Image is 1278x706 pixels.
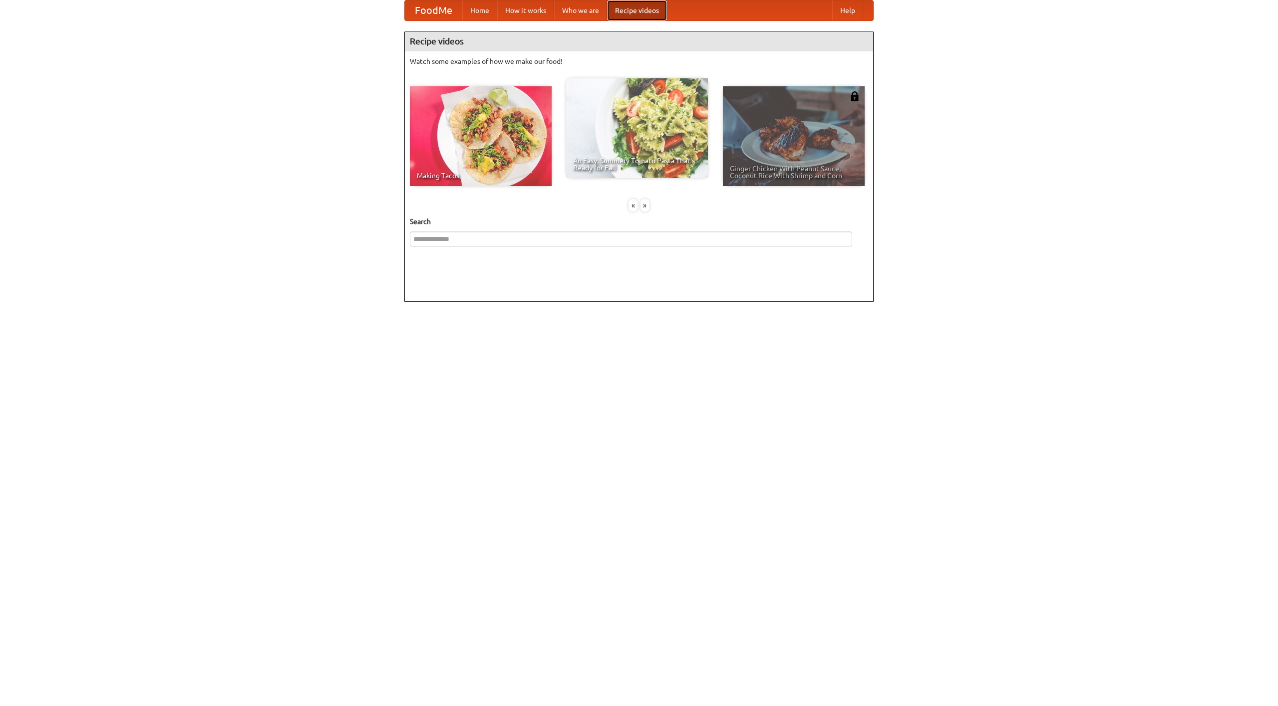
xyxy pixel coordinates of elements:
a: Home [462,0,497,20]
a: An Easy, Summery Tomato Pasta That's Ready for Fall [566,78,708,178]
a: FoodMe [405,0,462,20]
div: « [629,199,638,212]
span: Making Tacos [417,172,545,179]
img: 483408.png [850,91,860,101]
a: Help [832,0,863,20]
span: An Easy, Summery Tomato Pasta That's Ready for Fall [573,157,701,171]
h4: Recipe videos [405,31,873,51]
p: Watch some examples of how we make our food! [410,56,868,66]
a: Making Tacos [410,86,552,186]
a: Recipe videos [607,0,667,20]
h5: Search [410,217,868,227]
div: » [640,199,649,212]
a: Who we are [554,0,607,20]
a: How it works [497,0,554,20]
